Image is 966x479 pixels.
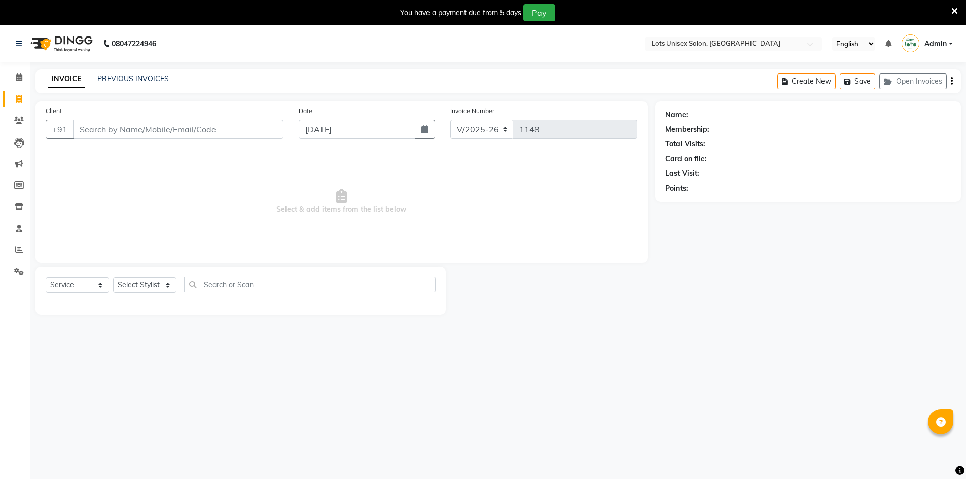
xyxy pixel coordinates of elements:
iframe: chat widget [923,438,956,469]
div: Last Visit: [665,168,699,179]
input: Search or Scan [184,277,436,292]
div: Membership: [665,124,709,135]
span: Select & add items from the list below [46,151,637,252]
input: Search by Name/Mobile/Email/Code [73,120,283,139]
label: Date [299,106,312,116]
b: 08047224946 [112,29,156,58]
button: Pay [523,4,555,21]
label: Invoice Number [450,106,494,116]
div: Total Visits: [665,139,705,150]
a: PREVIOUS INVOICES [97,74,169,83]
span: Admin [924,39,947,49]
div: Card on file: [665,154,707,164]
img: Admin [902,34,919,52]
div: Points: [665,183,688,194]
button: Create New [777,73,836,89]
label: Client [46,106,62,116]
button: Save [840,73,875,89]
div: Name: [665,109,688,120]
div: You have a payment due from 5 days [400,8,521,18]
button: +91 [46,120,74,139]
button: Open Invoices [879,73,947,89]
img: logo [26,29,95,58]
a: INVOICE [48,70,85,88]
